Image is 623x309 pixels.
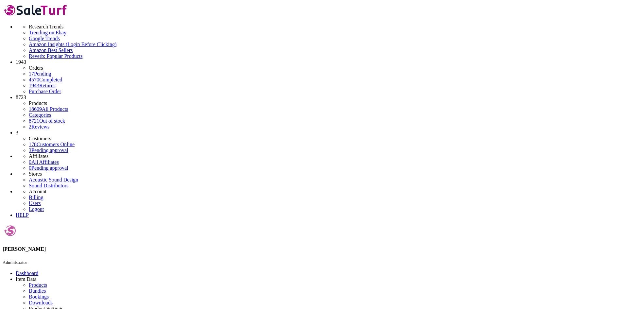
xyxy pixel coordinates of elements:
a: 2Reviews [29,124,49,129]
a: Acoustic Sound Design [29,177,78,182]
h4: [PERSON_NAME] [3,246,620,252]
a: 3Pending approval [29,147,68,153]
a: HELP [16,212,29,218]
a: Reverb: Popular Products [29,53,620,59]
li: Customers [29,136,620,142]
a: Logout [29,206,44,212]
a: Products [29,282,47,288]
a: Google Trends [29,36,620,42]
li: Orders [29,65,620,71]
a: Amazon Insights (Login Before Clicking) [29,42,620,47]
a: 17Pending [29,71,620,77]
a: Purchase Order [29,89,61,94]
a: Billing [29,195,43,200]
li: Research Trends [29,24,620,30]
span: Item Data [16,276,37,282]
a: Trending on Ebay [29,30,620,36]
span: 0 [29,159,31,165]
a: 1943Returns [29,83,56,88]
a: Bookings [29,294,49,300]
a: Categories [29,112,51,118]
li: Affiliates [29,153,620,159]
span: 18609 [29,106,42,112]
a: 0Pending approval [29,165,68,171]
span: 2 [29,124,31,129]
a: 0All Affiliates [29,159,59,165]
a: Dashboard [16,270,38,276]
a: Bundles [29,288,46,294]
span: 4570 [29,77,39,82]
span: 1943 [16,59,26,65]
li: Stores [29,171,620,177]
a: 4570Completed [29,77,62,82]
span: 0 [29,165,31,171]
span: 3 [29,147,31,153]
li: Products [29,100,620,106]
a: Sound Distributors [29,183,68,188]
li: Account [29,189,620,195]
small: Administrator [3,260,27,265]
span: 17 [29,71,34,77]
span: 1943 [29,83,39,88]
a: Downloads [29,300,53,305]
img: SaleTurf [3,3,69,17]
img: techsuppliersd [3,223,17,238]
a: Users [29,200,41,206]
span: 8721 [29,118,39,124]
a: 18609All Products [29,106,68,112]
a: Amazon Best Sellers [29,47,620,53]
span: 3 [16,130,18,135]
span: 178 [29,142,37,147]
a: 8721Out of stock [29,118,65,124]
span: 8723 [16,94,26,100]
a: 178Customers Online [29,142,75,147]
